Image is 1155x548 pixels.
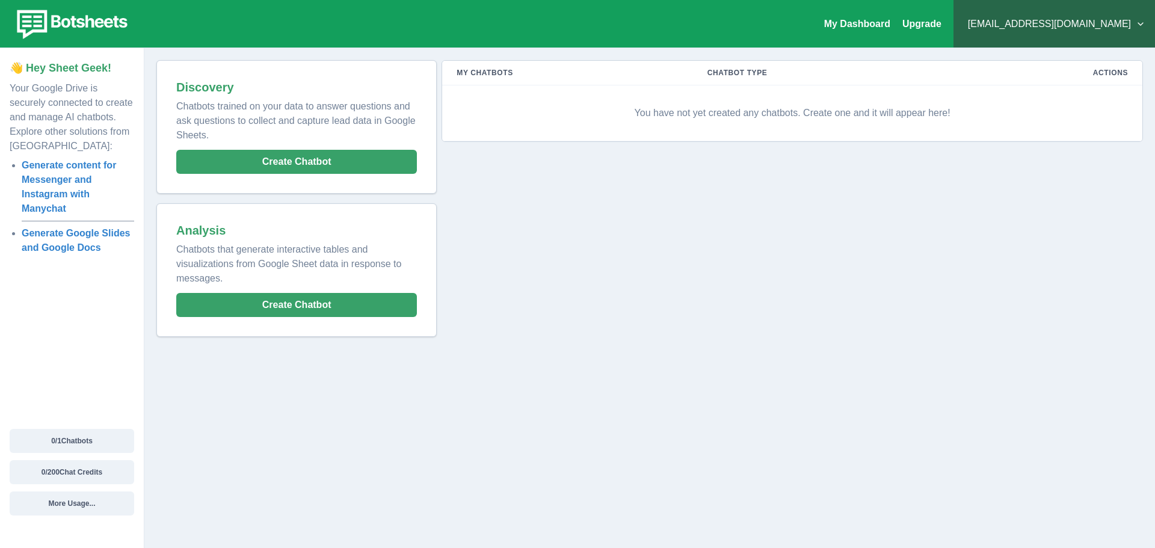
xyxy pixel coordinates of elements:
[22,160,116,214] a: Generate content for Messenger and Instagram with Manychat
[963,12,1145,36] button: [EMAIL_ADDRESS][DOMAIN_NAME]
[457,95,1128,131] p: You have not yet created any chatbots. Create one and it will appear here!
[176,80,417,94] h2: Discovery
[902,19,941,29] a: Upgrade
[954,61,1142,85] th: Actions
[176,293,417,317] button: Create Chatbot
[442,61,692,85] th: My Chatbots
[22,228,131,253] a: Generate Google Slides and Google Docs
[176,238,417,286] p: Chatbots that generate interactive tables and visualizations from Google Sheet data in response t...
[10,60,134,76] p: 👋 Hey Sheet Geek!
[10,7,131,41] img: botsheets-logo.png
[176,223,417,238] h2: Analysis
[10,76,134,153] p: Your Google Drive is securely connected to create and manage AI chatbots. Explore other solutions...
[10,491,134,516] button: More Usage...
[176,94,417,143] p: Chatbots trained on your data to answer questions and ask questions to collect and capture lead d...
[10,460,134,484] button: 0/200Chat Credits
[693,61,955,85] th: Chatbot Type
[824,19,890,29] a: My Dashboard
[10,429,134,453] button: 0/1Chatbots
[176,150,417,174] button: Create Chatbot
